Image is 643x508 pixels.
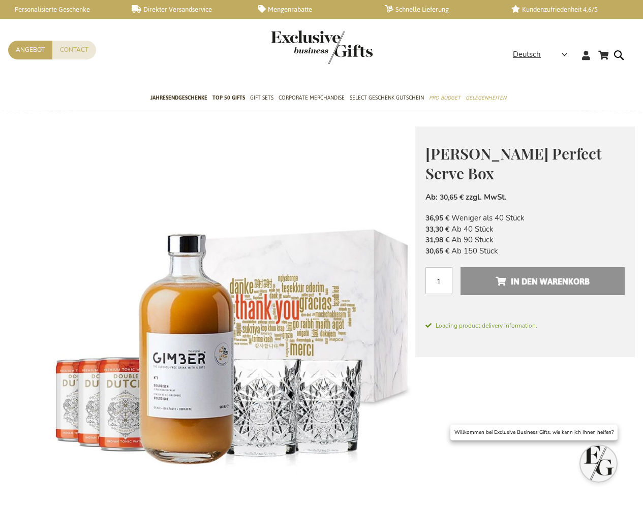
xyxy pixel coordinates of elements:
a: Contact [52,41,96,59]
a: Personalisierte Geschenke [5,5,115,14]
span: Ab: [425,192,438,202]
a: Direkter Versandservice [132,5,242,14]
span: 36,95 € [425,213,449,223]
span: Gelegenheiten [466,92,506,103]
span: Jahresendgeschenke [150,92,207,103]
a: Corporate Merchandise [279,86,345,111]
span: Select Geschenk Gutschein [350,92,424,103]
span: Corporate Merchandise [279,92,345,103]
span: Pro Budget [429,92,461,103]
a: Gift Sets [250,86,273,111]
a: Schnelle Lieferung [385,5,495,14]
a: TOP 50 Gifts [212,86,245,111]
li: Ab 90 Stück [425,235,625,245]
a: Jahresendgeschenke [150,86,207,111]
span: Loading product delivery information. [425,321,625,330]
span: zzgl. MwSt. [466,192,507,202]
a: store logo [271,30,322,64]
span: [PERSON_NAME] Perfect Serve Box [425,143,602,183]
span: Deutsch [513,49,541,60]
a: Gelegenheiten [466,86,506,111]
a: Mengenrabatte [258,5,369,14]
li: Weniger als 40 Stück [425,213,625,224]
a: Angebot [8,41,52,59]
input: Menge [425,267,452,294]
span: 31,98 € [425,235,449,245]
a: Kundenzufriedenheit 4,6/5 [511,5,622,14]
a: Pro Budget [429,86,461,111]
span: 30,65 € [440,193,464,202]
span: 30,65 € [425,246,449,256]
li: Ab 150 Stück [425,246,625,257]
li: Ab 40 Stück [425,224,625,235]
span: 33,30 € [425,225,449,234]
span: Gift Sets [250,92,273,103]
img: Exclusive Business gifts logo [271,30,373,64]
a: Select Geschenk Gutschein [350,86,424,111]
span: TOP 50 Gifts [212,92,245,103]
